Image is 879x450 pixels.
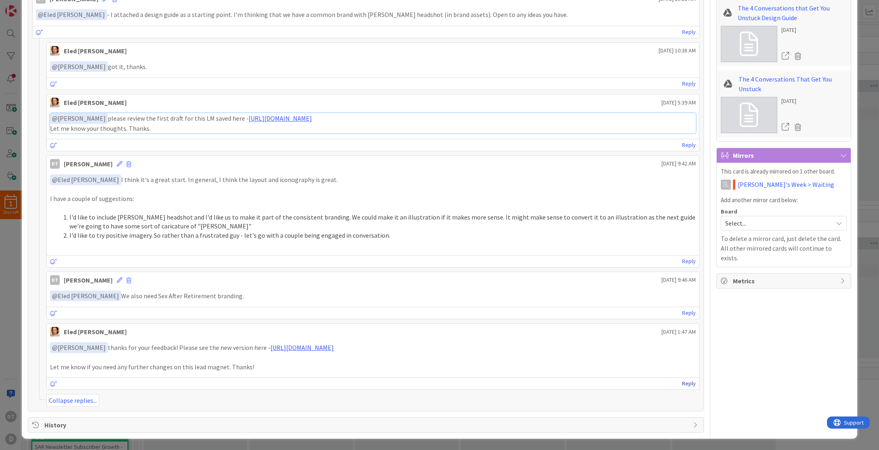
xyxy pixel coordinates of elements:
div: Eled [PERSON_NAME] [64,327,127,337]
div: Eled [PERSON_NAME] [64,46,127,56]
div: [DATE] [781,97,805,105]
span: [DATE] 10:38 AM [659,46,696,55]
a: The 4 Conversations That Get You Unstuck [739,74,847,94]
div: [DATE] [781,26,805,34]
span: @ [52,114,58,122]
span: Eled [PERSON_NAME] [52,292,119,300]
span: @ [52,292,58,300]
a: Reply [682,27,696,37]
li: I'd like to try positive imagery. So rather than a frustrated guy - let's go with a couple being ... [60,231,695,240]
a: [URL][DOMAIN_NAME] [270,343,334,352]
div: [PERSON_NAME] [64,159,113,169]
span: [PERSON_NAME] [52,343,106,352]
span: [PERSON_NAME] [52,114,106,122]
a: [URL][DOMAIN_NAME] [249,114,312,122]
a: Open [781,122,790,132]
p: thanks for your feedback! Please see the new version here - [50,342,695,353]
a: Reply [682,79,696,89]
img: EC [50,46,60,56]
a: Open [781,51,790,61]
span: Board [721,209,737,214]
a: Reply [682,379,696,389]
span: @ [52,63,58,71]
a: The 4 Conversations that Get You Unstuck Design Guide [738,3,847,23]
span: Support [17,1,37,11]
span: @ [38,10,44,19]
p: Let me know your thoughts. Thanks. [50,124,695,133]
li: I'd like to include [PERSON_NAME] headshot and I'd like us to make it part of the consistent bran... [60,213,695,231]
div: [PERSON_NAME] [64,275,113,285]
p: We also need Sex After Retirement branding. [50,291,695,301]
span: History [44,420,689,430]
p: Let me know if you need any further changes on this lead magnet. Thanks! [50,362,695,372]
div: Eled [PERSON_NAME] [64,98,127,107]
p: - I attached a design guide as a starting point. I'm thinking that we have a common brand with [P... [36,9,695,20]
span: Mirrors [733,151,836,160]
span: @ [52,176,58,184]
p: To delete a mirror card, just delete the card. All other mirrored cards will continue to exists. [721,234,847,263]
span: [DATE] 9:42 AM [661,159,696,168]
a: Collapse replies... [46,394,99,407]
span: [PERSON_NAME] [52,63,106,71]
a: Reply [682,140,696,150]
p: This card is already mirrored on 1 other board. [721,167,847,176]
a: Reply [682,256,696,266]
a: Reply [682,308,696,318]
span: [DATE] 1:47 AM [661,328,696,336]
span: @ [52,343,58,352]
p: got it, thanks. [50,61,695,72]
p: I have a couple of suggestions: [50,194,695,203]
p: Add another mirror card below: [721,196,847,205]
div: DT [50,159,60,169]
a: [PERSON_NAME]'s Week > Waiting [738,180,834,189]
span: [DATE] 9:46 AM [661,276,696,284]
img: EC [50,327,60,337]
div: DT [50,275,60,285]
img: EC [50,98,60,107]
span: Metrics [733,276,836,286]
span: Select... [725,218,829,229]
p: please review the first draft for this LM saved here - [50,113,695,124]
p: I think it's a great start. In general, I think the layout and iconography is great. [50,174,695,185]
span: Eled [PERSON_NAME] [52,176,119,184]
span: [DATE] 5:39 AM [661,98,696,107]
span: Eled [PERSON_NAME] [38,10,105,19]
